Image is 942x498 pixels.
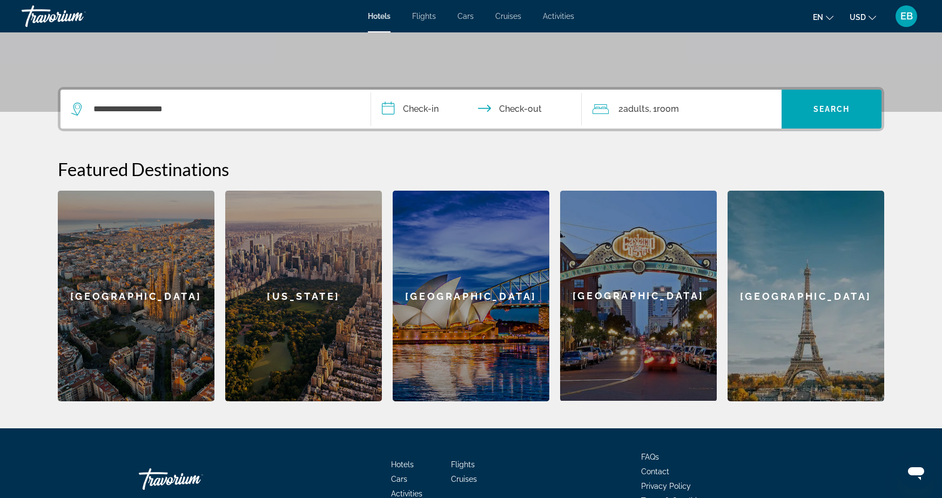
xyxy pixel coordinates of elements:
span: EB [900,11,913,22]
a: Privacy Policy [641,482,691,490]
a: Flights [412,12,436,21]
button: Search [782,90,882,129]
a: Travorium [22,2,130,30]
div: Search widget [60,90,882,129]
button: Change language [813,9,833,25]
a: Contact [641,467,669,476]
h2: Featured Destinations [58,158,884,180]
a: Cars [391,475,407,483]
span: Room [657,104,679,114]
button: Check in and out dates [371,90,582,129]
button: Travelers: 2 adults, 0 children [582,90,782,129]
a: FAQs [641,453,659,461]
button: Change currency [850,9,876,25]
span: 2 [618,102,649,117]
a: Cruises [451,475,477,483]
a: Hotels [368,12,391,21]
a: Activities [543,12,574,21]
a: Cars [457,12,474,21]
a: Flights [451,460,475,469]
a: [US_STATE] [225,191,382,401]
a: [GEOGRAPHIC_DATA] [58,191,214,401]
a: [GEOGRAPHIC_DATA] [560,191,717,401]
a: Activities [391,489,422,498]
span: USD [850,13,866,22]
a: Hotels [391,460,414,469]
a: Travorium [139,463,247,495]
span: , 1 [649,102,679,117]
span: en [813,13,823,22]
span: Adults [623,104,649,114]
button: User Menu [892,5,920,28]
a: [GEOGRAPHIC_DATA] [728,191,884,401]
a: Cruises [495,12,521,21]
span: Search [813,105,850,113]
a: [GEOGRAPHIC_DATA] [393,191,549,401]
iframe: Button to launch messaging window [899,455,933,489]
